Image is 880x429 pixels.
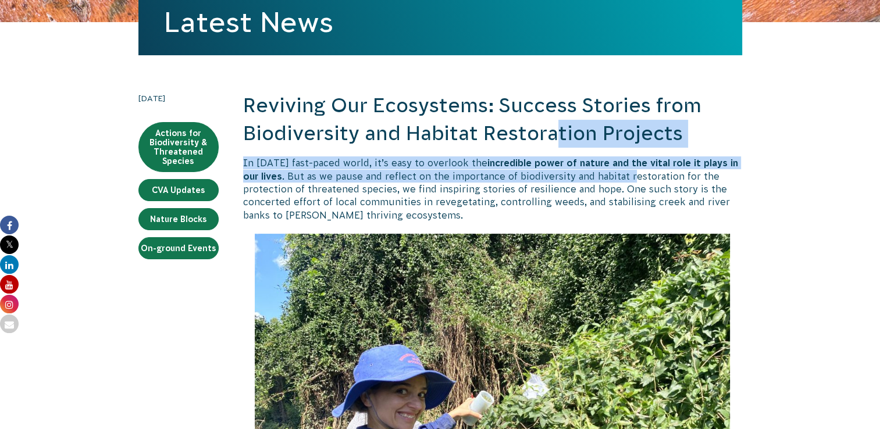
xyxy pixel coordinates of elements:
h2: Reviving Our Ecosystems: Success Stories from Biodiversity and Habitat Restoration Projects [243,92,742,147]
a: Actions for Biodiversity & Threatened Species [138,122,219,172]
a: CVA Updates [138,179,219,201]
a: Nature Blocks [138,208,219,230]
p: In [DATE] fast-paced world, it’s easy to overlook the . But as we pause and reflect on the import... [243,156,742,221]
a: Latest News [164,6,333,38]
a: On-ground Events [138,237,219,259]
time: [DATE] [138,92,219,105]
strong: incredible power of nature and the vital role it plays in our lives [243,158,738,181]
